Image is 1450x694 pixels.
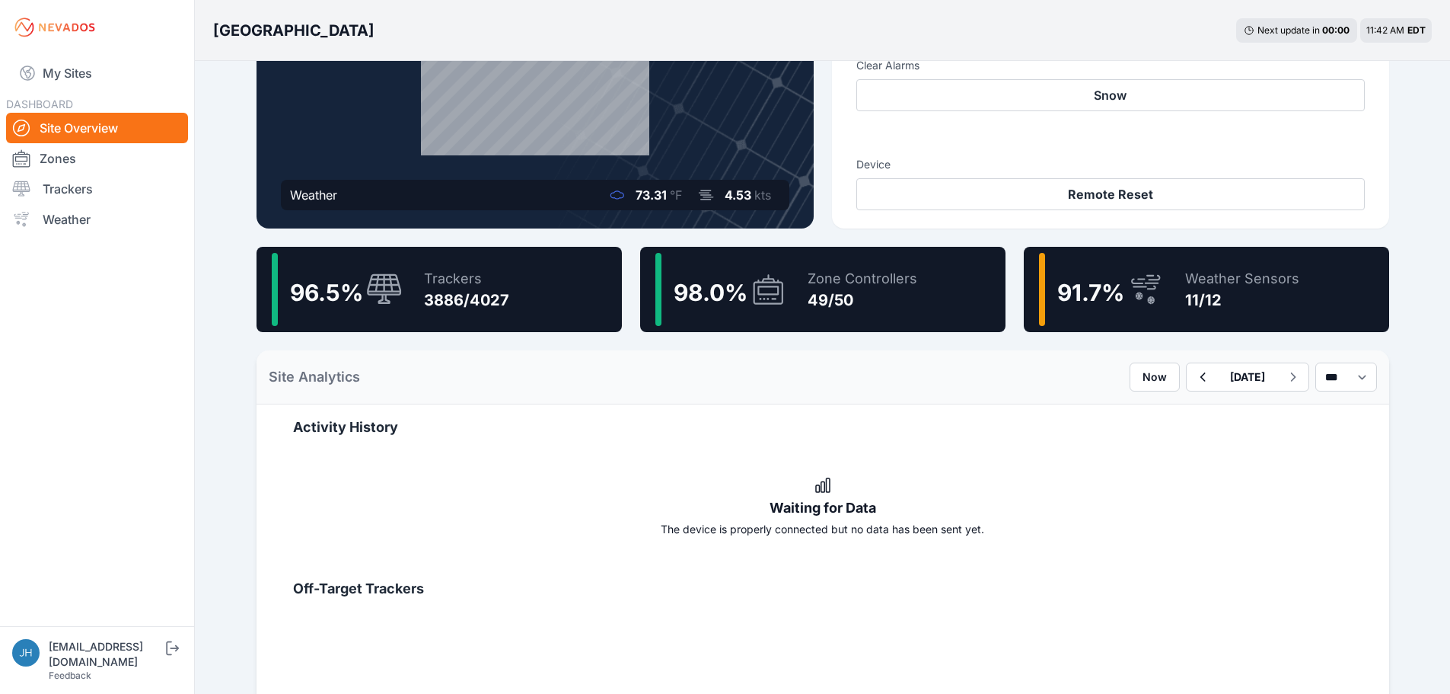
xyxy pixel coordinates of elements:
[808,289,917,311] div: 49/50
[293,417,1353,438] h2: Activity History
[49,639,163,670] div: [EMAIL_ADDRESS][DOMAIN_NAME]
[12,639,40,667] img: jhaberkorn@invenergy.com
[6,174,188,204] a: Trackers
[1185,268,1299,289] div: Weather Sensors
[1322,24,1350,37] div: 00 : 00
[293,578,1353,600] h2: Off-Target Trackers
[6,98,73,110] span: DASHBOARD
[1185,289,1299,311] div: 11/12
[725,187,751,203] span: 4.53
[293,522,1353,537] div: The device is properly connected but no data has been sent yet.
[213,20,374,41] h3: [GEOGRAPHIC_DATA]
[269,366,360,388] h2: Site Analytics
[674,279,747,306] span: 98.0 %
[6,55,188,91] a: My Sites
[49,670,91,681] a: Feedback
[1407,24,1426,36] span: EDT
[6,113,188,143] a: Site Overview
[856,79,1365,111] button: Snow
[213,11,374,50] nav: Breadcrumb
[754,187,771,203] span: kts
[424,289,509,311] div: 3886/4027
[6,204,188,235] a: Weather
[6,143,188,174] a: Zones
[1257,24,1320,36] span: Next update in
[1218,363,1277,391] button: [DATE]
[856,178,1365,210] button: Remote Reset
[1024,247,1389,332] a: 91.7%Weather Sensors11/12
[424,268,509,289] div: Trackers
[670,187,682,203] span: °F
[293,497,1353,519] div: Waiting for Data
[636,187,667,203] span: 73.31
[640,247,1005,332] a: 98.0%Zone Controllers49/50
[257,247,622,332] a: 96.5%Trackers3886/4027
[1366,24,1404,36] span: 11:42 AM
[1057,279,1124,306] span: 91.7 %
[1130,363,1180,392] button: Now
[856,58,1365,73] h3: Clear Alarms
[12,15,97,40] img: Nevados
[290,279,363,306] span: 96.5 %
[808,268,917,289] div: Zone Controllers
[856,157,1365,172] h3: Device
[290,186,337,204] div: Weather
